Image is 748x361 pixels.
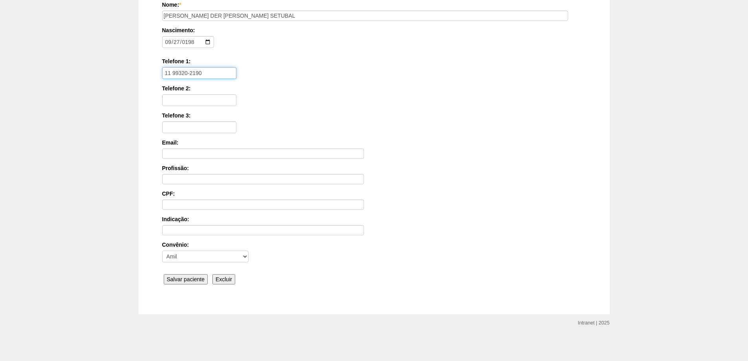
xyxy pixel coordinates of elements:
label: Telefone 3: [162,112,586,119]
input: Excluir [212,274,235,284]
label: Profissão: [162,164,586,172]
label: Indicação: [162,215,586,223]
div: Intranet | 2025 [578,319,610,327]
label: Telefone 2: [162,84,586,92]
span: Este campo é obrigatório. [179,2,181,8]
input: Salvar paciente [164,274,208,284]
label: Email: [162,139,586,147]
label: CPF: [162,190,586,198]
label: Telefone 1: [162,57,586,65]
label: Nome: [162,1,586,9]
label: Convênio: [162,241,586,249]
label: Nascimento: [162,26,583,34]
